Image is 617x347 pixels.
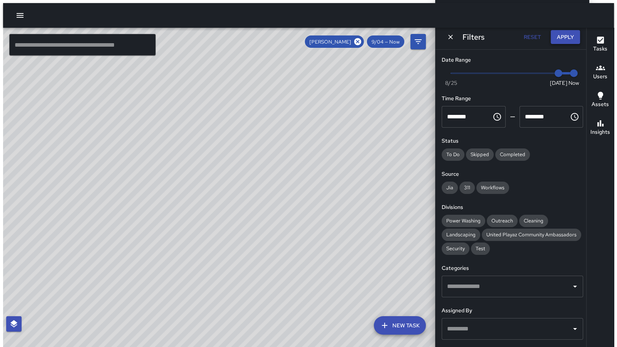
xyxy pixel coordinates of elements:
div: [PERSON_NAME] [305,35,364,48]
span: 8/25 [445,79,457,87]
span: 9/04 — Now [367,39,404,45]
span: Workflows [476,184,509,191]
div: Skipped [466,148,494,161]
span: Cleaning [519,217,548,224]
span: To Do [442,151,464,158]
span: 311 [459,184,475,191]
div: Power Washing [442,215,485,227]
h6: Assets [592,100,609,109]
div: 311 [459,182,475,194]
h6: Users [593,72,607,81]
span: Completed [495,151,530,158]
button: Insights [587,114,614,142]
span: Now [568,79,579,87]
div: Workflows [476,182,509,194]
span: Outreach [487,217,518,224]
button: Tasks [587,31,614,59]
span: Jia [442,184,458,191]
button: Choose time, selected time is 12:00 AM [489,109,505,125]
h6: Insights [590,128,610,136]
span: United Playaz Community Ambassadors [482,231,581,238]
span: [DATE] [550,79,567,87]
button: Open [570,323,580,334]
span: Power Washing [442,217,485,224]
div: Security [442,243,469,255]
span: Test [471,245,490,252]
div: Test [471,243,490,255]
h6: Assigned By [442,307,583,315]
button: Filters [410,34,426,49]
h6: Status [442,137,583,145]
div: Cleaning [519,215,548,227]
button: Users [587,59,614,86]
h6: Filters [462,31,484,43]
div: Completed [495,148,530,161]
span: Security [442,245,469,252]
button: Open [570,281,580,292]
span: Landscaping [442,231,480,238]
span: Skipped [466,151,494,158]
h6: Source [442,170,583,179]
button: Apply [551,30,580,44]
h6: Divisions [442,203,583,212]
div: United Playaz Community Ambassadors [482,229,581,241]
button: Reset [520,30,545,44]
h6: Date Range [442,56,583,64]
button: Assets [587,86,614,114]
button: New Task [374,316,426,335]
button: Choose time, selected time is 11:59 PM [567,109,582,125]
button: Dismiss [445,31,456,43]
div: Landscaping [442,229,480,241]
h6: Time Range [442,94,583,103]
h6: Categories [442,264,583,273]
div: Jia [442,182,458,194]
span: [PERSON_NAME] [305,39,356,45]
div: Outreach [487,215,518,227]
h6: Tasks [593,45,607,53]
div: To Do [442,148,464,161]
